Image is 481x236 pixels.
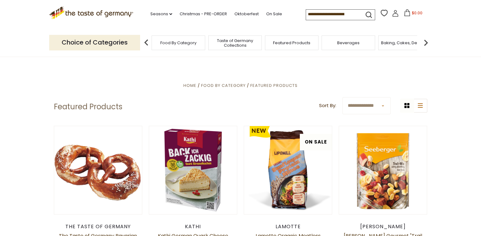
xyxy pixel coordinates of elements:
label: Sort By: [319,102,336,110]
a: Beverages [337,40,360,45]
div: The Taste of Germany [54,224,143,230]
a: Seasons [150,11,172,17]
img: next arrow [420,36,432,49]
a: Featured Products [250,83,298,88]
a: Oktoberfest [234,11,259,17]
a: On Sale [266,11,282,17]
p: Choice of Categories [49,35,140,50]
img: The Taste of Germany Bavarian Soft Pretzels, 4oz., 10 pc., handmade and frozen [54,126,142,214]
a: Christmas - PRE-ORDER [180,11,227,17]
div: Lamotte [244,224,332,230]
a: Taste of Germany Collections [210,38,260,48]
a: Home [183,83,196,88]
button: $0.00 [400,9,427,19]
img: previous arrow [140,36,153,49]
h1: Featured Products [54,102,122,111]
a: Food By Category [160,40,196,45]
img: Kathi German Quark Cheese Crumble Cake Mix, 545g [149,126,237,214]
a: Baking, Cakes, Desserts [381,40,429,45]
div: [PERSON_NAME] [339,224,427,230]
img: Lamotte Organic Meatless "Bolognese" Mix, high Protein, 75g [244,126,332,214]
span: $0.00 [412,10,422,16]
img: Seeberger Gourmet "Trail Mix" (Peanuts, Bananas, Rhubarb, Almonds), 150g (5.3oz) [339,126,427,214]
a: Featured Products [273,40,310,45]
div: Kathi [149,224,238,230]
a: Food By Category [201,83,246,88]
